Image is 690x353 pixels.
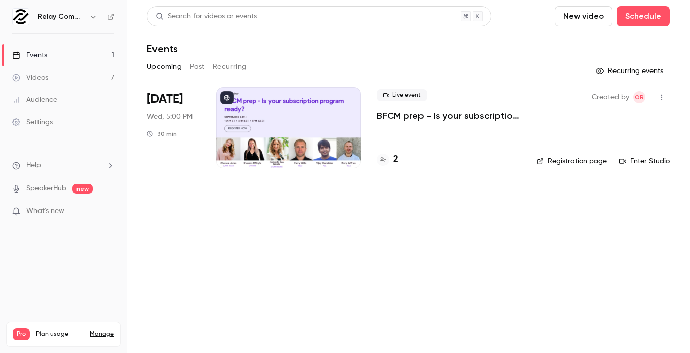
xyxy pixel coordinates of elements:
button: Past [190,59,205,75]
span: Created by [592,91,629,103]
a: Manage [90,330,114,338]
span: Plan usage [36,330,84,338]
button: Schedule [617,6,670,26]
div: Events [12,50,47,60]
span: new [72,184,93,194]
a: Enter Studio [619,156,670,166]
button: Upcoming [147,59,182,75]
div: 30 min [147,130,177,138]
h6: Relay Commerce [37,12,85,22]
div: Sep 24 Wed, 5:00 PM (Europe/Madrid) [147,87,200,168]
a: Registration page [536,156,607,166]
div: Settings [12,117,53,127]
div: Videos [12,73,48,83]
span: OR [635,91,644,103]
li: help-dropdown-opener [12,160,114,171]
span: What's new [26,206,64,217]
div: Search for videos or events [156,11,257,22]
h1: Events [147,43,178,55]
a: SpeakerHub [26,183,66,194]
span: Help [26,160,41,171]
span: Olivia Ragni [633,91,645,103]
span: Wed, 5:00 PM [147,112,193,122]
button: Recurring [213,59,247,75]
span: Pro [13,328,30,340]
button: New video [555,6,612,26]
h4: 2 [393,153,398,166]
span: Live event [377,89,427,101]
a: 2 [377,153,398,166]
button: Recurring events [591,63,670,79]
div: Audience [12,95,57,105]
img: Relay Commerce [13,9,29,25]
span: [DATE] [147,91,183,108]
a: BFCM prep - Is your subscription program ready? [377,110,520,122]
